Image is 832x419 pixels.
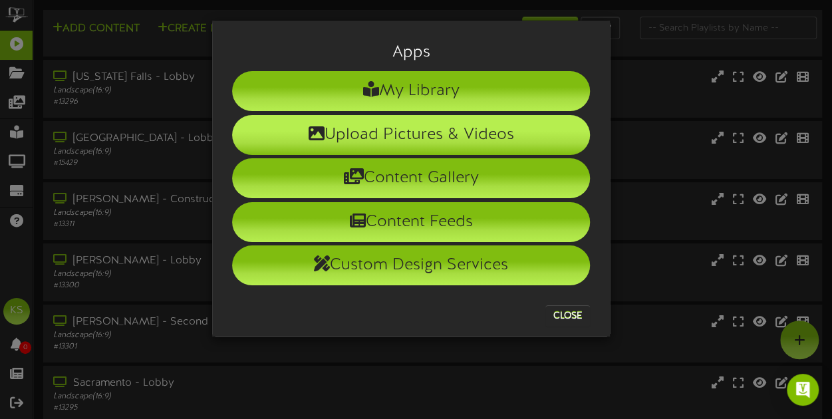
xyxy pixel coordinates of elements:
[232,115,590,155] li: Upload Pictures & Videos
[232,158,590,198] li: Content Gallery
[545,305,590,327] button: Close
[232,44,590,61] h3: Apps
[232,202,590,242] li: Content Feeds
[787,374,819,406] div: Open Intercom Messenger
[232,71,590,111] li: My Library
[232,245,590,285] li: Custom Design Services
